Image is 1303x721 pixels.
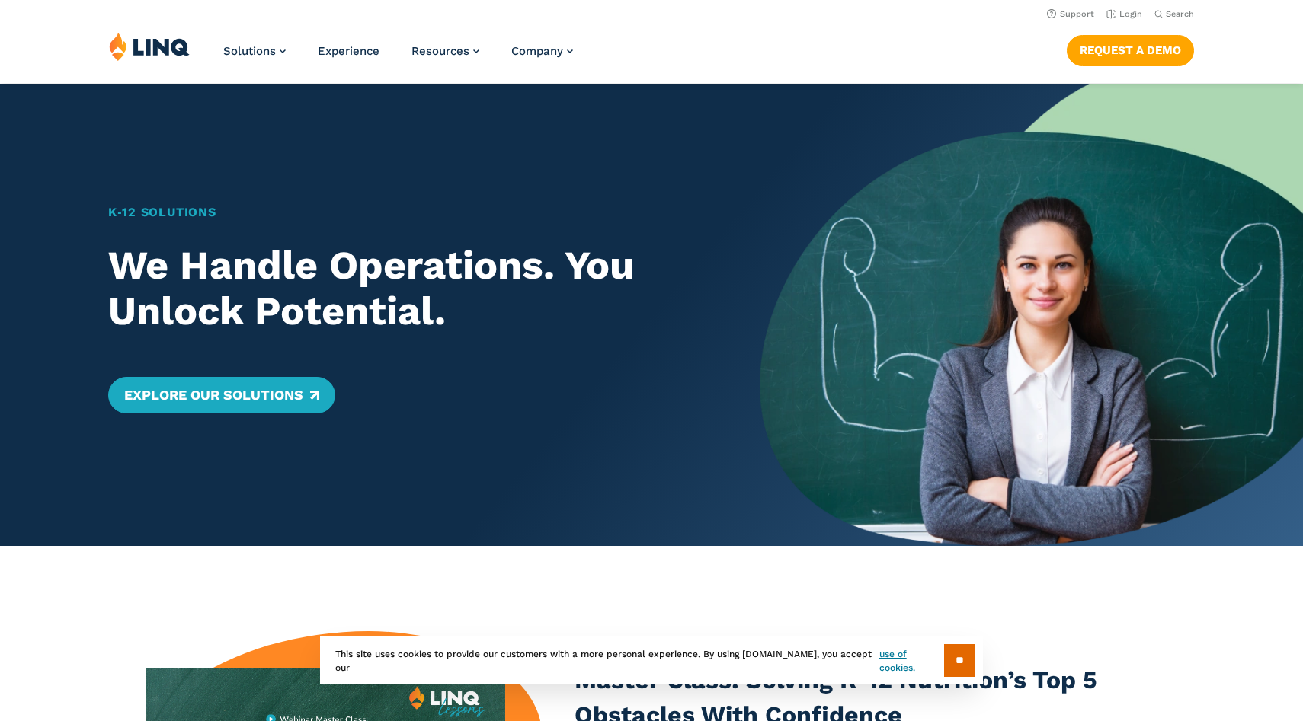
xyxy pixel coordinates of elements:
[1106,9,1142,19] a: Login
[1067,35,1194,65] a: Request a Demo
[108,243,706,334] h2: We Handle Operations. You Unlock Potential.
[318,44,379,58] a: Experience
[108,377,335,413] a: Explore Our Solutions
[1166,9,1194,19] span: Search
[109,32,190,61] img: LINQ | K‑12 Software
[320,636,983,684] div: This site uses cookies to provide our customers with a more personal experience. By using [DOMAIN...
[511,44,563,58] span: Company
[1047,9,1094,19] a: Support
[223,44,286,58] a: Solutions
[411,44,469,58] span: Resources
[223,44,276,58] span: Solutions
[108,203,706,222] h1: K‑12 Solutions
[760,84,1303,546] img: Home Banner
[223,32,573,82] nav: Primary Navigation
[1154,8,1194,20] button: Open Search Bar
[411,44,479,58] a: Resources
[879,647,944,675] a: use of cookies.
[1067,32,1194,65] nav: Button Navigation
[511,44,573,58] a: Company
